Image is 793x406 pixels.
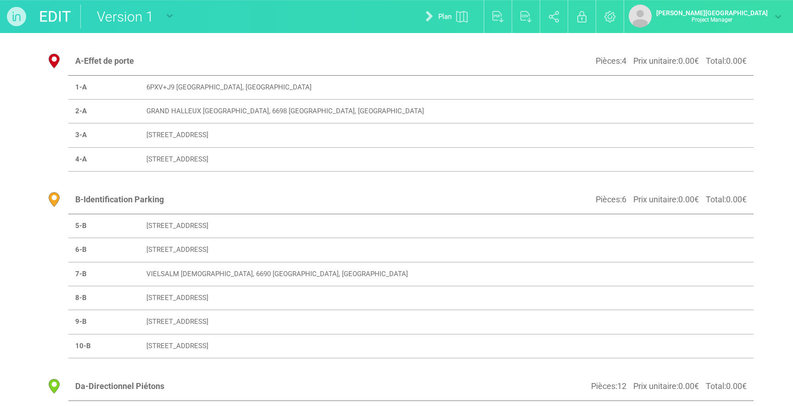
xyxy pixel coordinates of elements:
[75,155,87,163] strong: 4-A
[75,131,87,139] strong: 3-A
[656,9,768,17] strong: [PERSON_NAME][GEOGRAPHIC_DATA]
[75,245,87,254] strong: 6-B
[140,334,728,358] td: [STREET_ADDRESS]
[140,214,728,238] td: [STREET_ADDRESS]
[596,55,626,67] span: Pièces : 4
[140,147,729,171] td: [STREET_ADDRESS]
[75,56,134,66] strong: A - Effet de porte
[591,380,626,392] span: Pièces : 12
[656,17,768,23] p: Project Manager
[75,381,164,391] strong: Da - Directionnel Piétons
[706,55,747,67] span: Total : 0.00 €
[604,11,616,22] img: settings.svg
[140,123,729,147] td: [STREET_ADDRESS]
[140,75,729,99] td: 6PXV+J9 [GEOGRAPHIC_DATA], [GEOGRAPHIC_DATA]
[75,222,87,230] strong: 5-B
[706,380,747,392] span: Total : 0.00 €
[577,11,586,22] img: locked.svg
[414,2,479,31] a: Plan
[140,262,728,286] td: VIELSALM [DEMOGRAPHIC_DATA], 6690 [GEOGRAPHIC_DATA], [GEOGRAPHIC_DATA]
[140,238,728,262] td: [STREET_ADDRESS]
[633,194,699,206] span: Prix unitaire : 0.00 €
[75,317,87,326] strong: 9-B
[75,342,91,350] strong: 10-B
[39,5,71,28] a: EDIT
[633,55,699,67] span: Prix unitaire : 0.00 €
[140,310,728,334] td: [STREET_ADDRESS]
[75,270,87,278] strong: 7-B
[549,11,559,22] img: share.svg
[75,107,87,115] strong: 2-A
[456,11,468,22] img: plan.svg
[492,11,504,22] img: export_pdf.svg
[629,5,652,28] img: default_avatar.png
[140,99,729,123] td: GRAND HALLEUX [GEOGRAPHIC_DATA], 6698 [GEOGRAPHIC_DATA], [GEOGRAPHIC_DATA]
[596,194,626,206] span: Pièces : 6
[706,194,747,206] span: Total : 0.00 €
[520,11,532,22] img: export_csv.svg
[75,83,87,91] strong: 1-A
[633,380,699,392] span: Prix unitaire : 0.00 €
[629,5,782,28] a: [PERSON_NAME][GEOGRAPHIC_DATA]Project Manager
[75,195,164,204] strong: B - Identification Parking
[140,286,728,310] td: [STREET_ADDRESS]
[75,294,87,302] strong: 8-B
